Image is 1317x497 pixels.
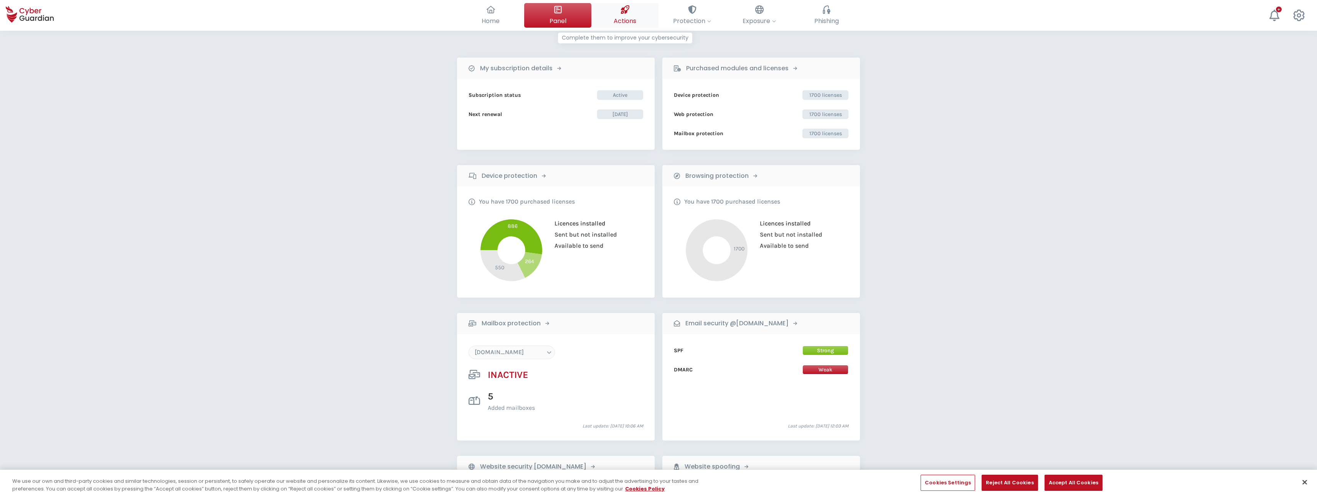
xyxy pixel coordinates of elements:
[597,90,643,100] span: Active
[482,171,537,181] b: Device protection
[921,475,975,491] button: Cookies Settings, Opens the preference center dialog
[469,423,643,429] p: Last update: [DATE] 10:06 AM
[549,242,604,249] span: Available to send
[1045,475,1102,491] button: Accept All Cookies
[754,231,822,238] span: Sent but not installed
[558,33,692,43] p: Complete them to improve your cybersecurity
[488,404,535,412] p: Added mailboxes
[793,3,860,28] button: Phishing
[673,16,711,26] span: Protection
[469,91,521,99] b: Subscription status
[686,64,789,73] b: Purchased modules and licenses
[814,16,839,26] span: Phishing
[1296,474,1313,490] button: Close
[754,220,811,227] span: Licences installed
[802,90,848,100] span: 1700 licenses
[802,109,848,119] span: 1700 licenses
[524,3,591,28] button: Panel
[625,485,665,492] a: More information about your privacy, opens in a new tab
[802,129,848,138] span: 1700 licenses
[674,91,719,99] b: Device protection
[550,16,566,26] span: Panel
[754,242,809,249] span: Available to send
[684,198,780,205] p: You have 1700 purchased licenses
[488,390,535,402] h3: 5
[743,16,776,26] span: Exposure
[480,462,586,471] b: Website security [DOMAIN_NAME]
[674,129,723,138] b: Mailbox protection
[802,365,848,374] span: Weak
[726,3,793,28] button: Exposure
[488,369,528,381] h3: INACTIVE
[479,198,575,205] p: You have 1700 purchased licenses
[982,475,1038,491] button: Reject All Cookies
[482,319,541,328] b: Mailbox protection
[685,462,740,471] b: Website spoofing
[457,3,524,28] button: Home
[685,171,749,181] b: Browsing protection
[480,64,553,73] b: My subscription details
[482,16,500,26] span: Home
[674,346,683,355] b: SPF
[674,110,713,118] b: Web protection
[597,109,643,119] span: [DATE]
[674,423,848,429] p: Last update: [DATE] 12:03 AM
[591,3,658,28] button: ActionsComplete them to improve your cybersecurity
[469,110,502,118] b: Next renewal
[549,220,606,227] span: Licences installed
[1276,7,1282,12] div: +
[12,477,725,492] div: We use our own and third-party cookies and similar technologies, session or persistent, to safely...
[685,319,789,328] b: Email security @[DOMAIN_NAME]
[549,231,617,238] span: Sent but not installed
[658,3,726,28] button: Protection
[802,346,848,355] span: Strong
[674,366,693,374] b: DMARC
[614,16,636,26] span: Actions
